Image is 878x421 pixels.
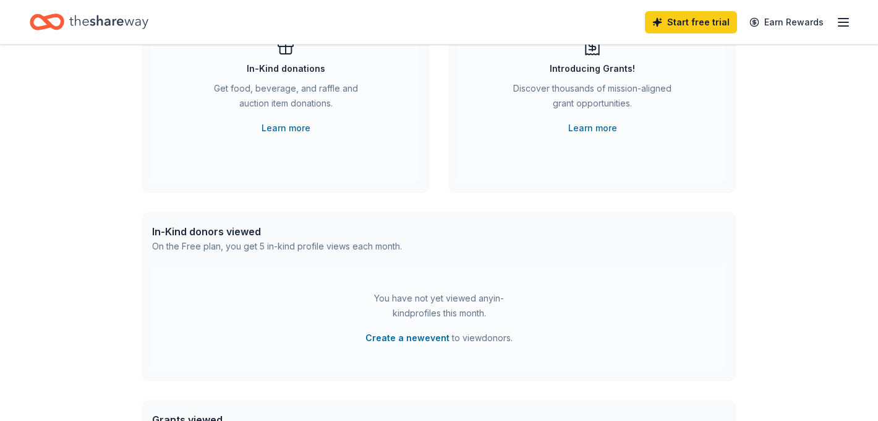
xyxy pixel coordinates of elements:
div: You have not yet viewed any in-kind profiles this month. [362,291,516,321]
button: Create a newevent [365,331,450,345]
a: Home [30,7,148,37]
div: Introducing Grants! [550,61,635,76]
a: Earn Rewards [742,11,831,33]
div: In-Kind donors viewed [152,224,402,239]
div: Discover thousands of mission-aligned grant opportunities. [508,81,676,116]
span: to view donors . [365,331,513,345]
a: Learn more [262,121,310,136]
a: Learn more [568,121,617,136]
div: In-Kind donations [247,61,325,76]
div: On the Free plan, you get 5 in-kind profile views each month. [152,239,402,254]
a: Start free trial [645,11,737,33]
div: Get food, beverage, and raffle and auction item donations. [202,81,370,116]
